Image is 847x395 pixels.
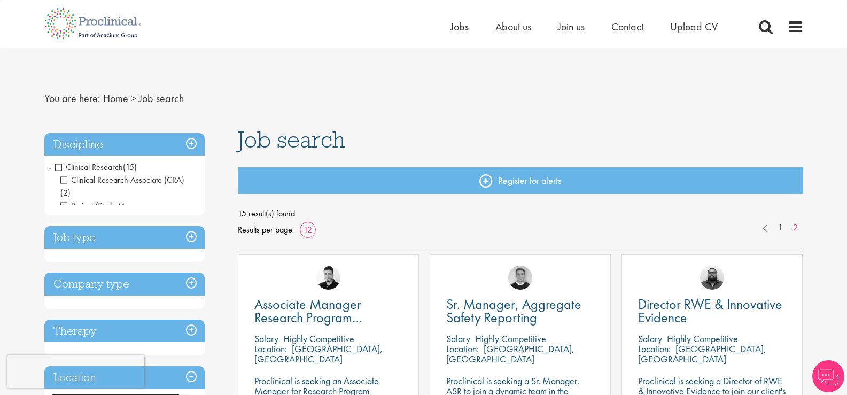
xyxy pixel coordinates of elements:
h3: Therapy [44,320,205,343]
iframe: reCAPTCHA [7,355,144,388]
a: Upload CV [670,20,718,34]
a: Join us [558,20,585,34]
p: Highly Competitive [475,332,546,345]
span: Clinical Research Associate (CRA) [60,174,184,198]
a: 12 [300,224,316,235]
a: Sr. Manager, Aggregate Safety Reporting [446,298,594,324]
span: Clinical Research [55,161,123,173]
a: About us [495,20,531,34]
p: Highly Competitive [667,332,738,345]
p: [GEOGRAPHIC_DATA], [GEOGRAPHIC_DATA] [638,343,766,365]
span: Sr. Manager, Aggregate Safety Reporting [446,295,581,327]
span: Salary [446,332,470,345]
span: Job search [139,91,184,105]
a: Associate Manager Research Program Management [254,298,402,324]
p: [GEOGRAPHIC_DATA], [GEOGRAPHIC_DATA] [446,343,574,365]
span: - [48,159,51,175]
span: Project/Study Manager (CSM/CPM) [60,200,149,224]
span: Director RWE & Innovative Evidence [638,295,782,327]
span: Job search [238,125,345,154]
span: 15 result(s) found [238,206,803,222]
a: Register for alerts [238,167,803,194]
a: Director RWE & Innovative Evidence [638,298,786,324]
p: Highly Competitive [283,332,354,345]
h3: Company type [44,273,205,296]
span: Clinical Research Associate (CRA) [60,174,184,185]
p: [GEOGRAPHIC_DATA], [GEOGRAPHIC_DATA] [254,343,383,365]
span: You are here: [44,91,100,105]
a: Contact [611,20,643,34]
img: Ashley Bennett [700,266,724,290]
img: Anderson Maldonado [316,266,340,290]
a: 1 [773,222,788,234]
a: breadcrumb link [103,91,128,105]
span: Location: [254,343,287,355]
span: Associate Manager Research Program Management [254,295,362,340]
span: Location: [638,343,671,355]
span: Results per page [238,222,292,238]
a: Jobs [450,20,469,34]
h3: Discipline [44,133,205,156]
img: Bo Forsen [508,266,532,290]
img: Chatbot [812,360,844,392]
span: Clinical Research [55,161,137,173]
span: (2) [60,187,71,198]
span: Location: [446,343,479,355]
h3: Job type [44,226,205,249]
span: Salary [254,332,278,345]
span: (15) [123,161,137,173]
a: 2 [788,222,803,234]
span: > [131,91,136,105]
span: Salary [638,332,662,345]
